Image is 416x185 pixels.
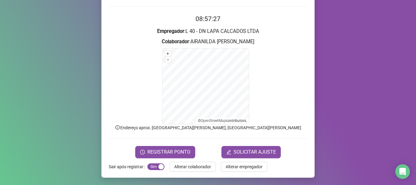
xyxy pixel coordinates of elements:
strong: Colaborador [162,39,189,44]
span: Alterar empregador [226,163,263,170]
li: © contributors. [198,119,247,123]
label: Sair após registrar [109,162,147,172]
span: REGISTRAR PONTO [147,148,190,156]
span: Alterar colaborador [174,163,211,170]
button: – [165,57,171,63]
a: OpenStreetMap [201,119,226,123]
time: 08:57:27 [196,15,220,23]
button: Alterar colaborador [169,162,216,172]
button: Alterar empregador [221,162,267,172]
span: SOLICITAR AJUSTE [234,148,276,156]
span: clock-circle [140,150,145,155]
div: Open Intercom Messenger [395,164,410,179]
strong: Empregador [157,28,184,34]
h3: : L 40 - DN LAPA CALCADOS LTDA [109,27,307,35]
button: editSOLICITAR AJUSTE [221,146,281,158]
span: info-circle [115,125,120,130]
span: edit [226,150,231,155]
p: Endereço aprox. : [GEOGRAPHIC_DATA][PERSON_NAME], [GEOGRAPHIC_DATA][PERSON_NAME] [109,124,307,131]
button: REGISTRAR PONTO [135,146,195,158]
button: + [165,51,171,57]
h3: : AIRANILDA [PERSON_NAME] [109,38,307,46]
